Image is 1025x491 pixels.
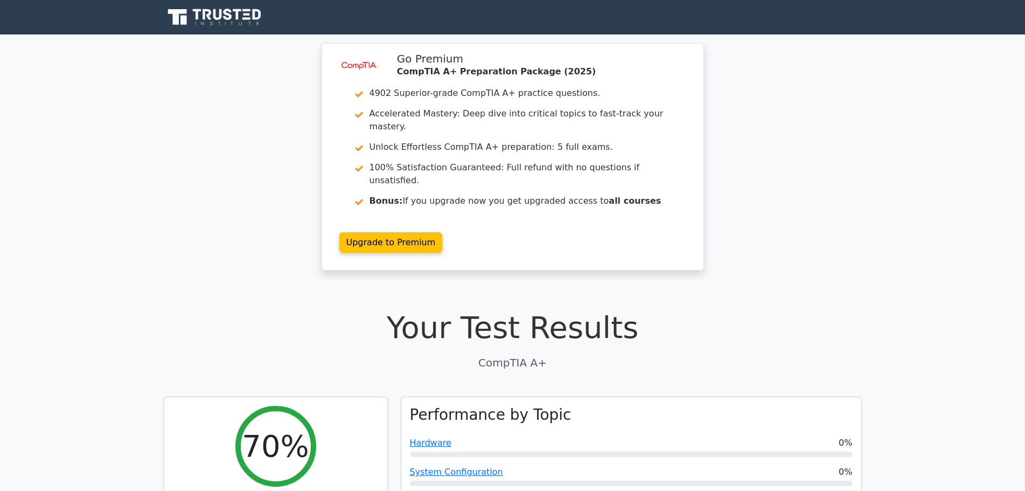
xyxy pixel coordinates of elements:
span: 0% [839,466,852,479]
a: Upgrade to Premium [339,232,443,253]
a: System Configuration [410,467,503,477]
a: Hardware [410,438,451,448]
span: 0% [839,437,852,449]
h1: Your Test Results [164,309,862,345]
h2: 70% [242,428,309,464]
p: CompTIA A+ [164,355,862,371]
h3: Performance by Topic [410,406,571,424]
